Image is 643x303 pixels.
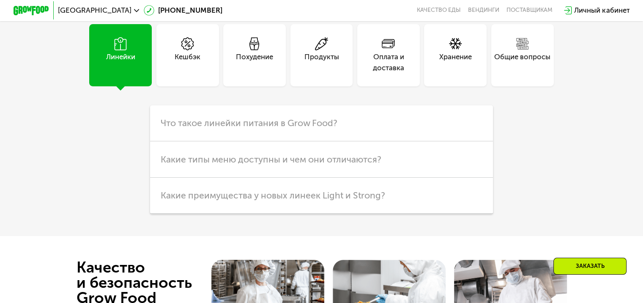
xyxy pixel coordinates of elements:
[357,52,420,73] div: Оплата и доставка
[506,7,553,14] div: поставщикам
[574,5,629,16] div: Личный кабинет
[58,7,131,14] span: [GEOGRAPHIC_DATA]
[417,7,461,14] a: Качество еды
[106,52,135,73] div: Линейки
[161,118,337,128] span: Что такое линейки питания в Grow Food?
[161,154,381,165] span: Какие типы меню доступны и чем они отличаются?
[236,52,273,73] div: Похудение
[161,190,385,201] span: Какие преимущества у новых линеек Light и Strong?
[439,52,472,73] div: Хранение
[468,7,499,14] a: Вендинги
[304,52,339,73] div: Продукты
[553,258,627,275] div: Заказать
[144,5,222,16] a: [PHONE_NUMBER]
[175,52,200,73] div: Кешбэк
[494,52,550,73] div: Общие вопросы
